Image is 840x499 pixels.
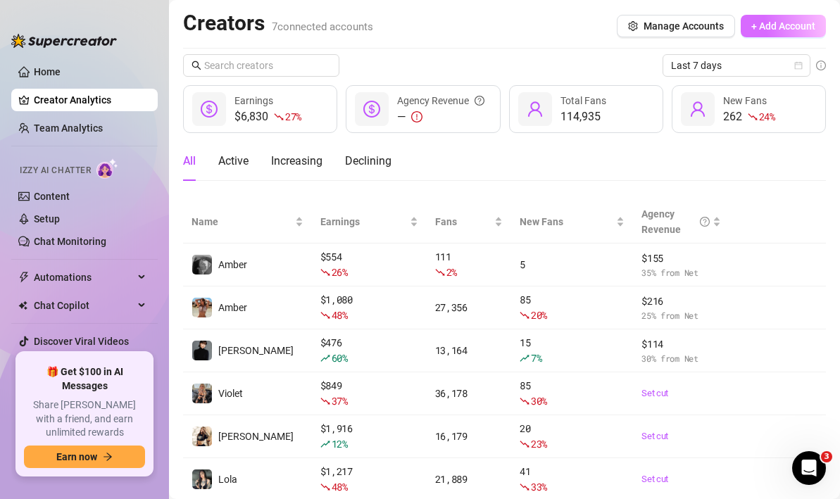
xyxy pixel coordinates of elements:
[192,341,212,360] img: Camille
[435,249,503,280] div: 111
[192,214,292,229] span: Name
[96,158,118,179] img: AI Chatter
[332,437,348,450] span: 12 %
[18,272,30,283] span: thunderbolt
[285,110,301,123] span: 27 %
[320,396,330,406] span: fall
[320,214,407,229] span: Earnings
[641,206,710,237] div: Agency Revenue
[320,267,330,277] span: fall
[192,384,212,403] img: Violet
[411,111,422,122] span: exclamation-circle
[332,265,348,279] span: 26 %
[332,394,348,408] span: 37 %
[531,351,541,365] span: 7 %
[520,292,625,323] div: 85
[201,101,218,118] span: dollar-circle
[397,108,484,125] div: —
[520,396,529,406] span: fall
[218,431,294,442] span: [PERSON_NAME]
[520,214,613,229] span: New Fans
[641,251,721,266] span: $ 155
[641,472,721,486] a: Set cut
[641,293,721,309] span: $ 216
[18,301,27,310] img: Chat Copilot
[644,20,724,32] span: Manage Accounts
[641,336,721,352] span: $ 114
[520,378,625,409] div: 85
[332,308,348,322] span: 48 %
[320,439,330,449] span: rise
[34,213,60,225] a: Setup
[435,214,491,229] span: Fans
[320,464,418,495] div: $ 1,217
[689,101,706,118] span: user
[723,95,767,106] span: New Fans
[641,429,721,443] a: Set cut
[641,266,721,279] span: 35 % from Net
[520,353,529,363] span: rise
[192,61,201,70] span: search
[741,15,826,37] button: + Add Account
[34,294,134,317] span: Chat Copilot
[192,255,212,274] img: Amber
[20,164,91,177] span: Izzy AI Chatter
[320,335,418,366] div: $ 476
[320,292,418,323] div: $ 1,080
[475,93,484,108] span: question-circle
[332,351,348,365] span: 60 %
[345,153,391,170] div: Declining
[218,388,243,399] span: Violet
[435,343,503,358] div: 13,164
[520,482,529,492] span: fall
[34,191,70,202] a: Content
[234,108,301,125] div: $6,830
[11,34,117,48] img: logo-BBDzfeDw.svg
[320,421,418,452] div: $ 1,916
[816,61,826,70] span: info-circle
[192,298,212,317] img: Amber
[435,267,445,277] span: fall
[320,249,418,280] div: $ 554
[218,153,249,170] div: Active
[320,310,330,320] span: fall
[192,469,212,489] img: Lola
[759,110,775,123] span: 24 %
[435,300,503,315] div: 27,356
[520,464,625,495] div: 41
[617,15,735,37] button: Manage Accounts
[520,439,529,449] span: fall
[511,201,633,244] th: New Fans
[34,266,134,289] span: Automations
[520,257,625,272] div: 5
[320,482,330,492] span: fall
[560,95,606,106] span: Total Fans
[204,58,320,73] input: Search creators
[723,108,775,125] div: 262
[103,452,113,462] span: arrow-right
[397,93,484,108] div: Agency Revenue
[560,108,606,125] div: 114,935
[34,122,103,134] a: Team Analytics
[218,474,237,485] span: Lola
[56,451,97,462] span: Earn now
[34,236,106,247] a: Chat Monitoring
[183,10,373,37] h2: Creators
[34,336,129,347] a: Discover Viral Videos
[192,427,212,446] img: Luna
[183,201,312,244] th: Name
[520,421,625,452] div: 20
[531,437,547,450] span: 23 %
[700,206,710,237] span: question-circle
[671,55,802,76] span: Last 7 days
[34,66,61,77] a: Home
[24,398,145,440] span: Share [PERSON_NAME] with a friend, and earn unlimited rewards
[641,386,721,400] a: Set cut
[527,101,544,118] span: user
[435,472,503,487] div: 21,889
[794,61,803,70] span: calendar
[320,378,418,409] div: $ 849
[218,259,247,270] span: Amber
[218,345,294,356] span: [PERSON_NAME]
[751,20,815,32] span: + Add Account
